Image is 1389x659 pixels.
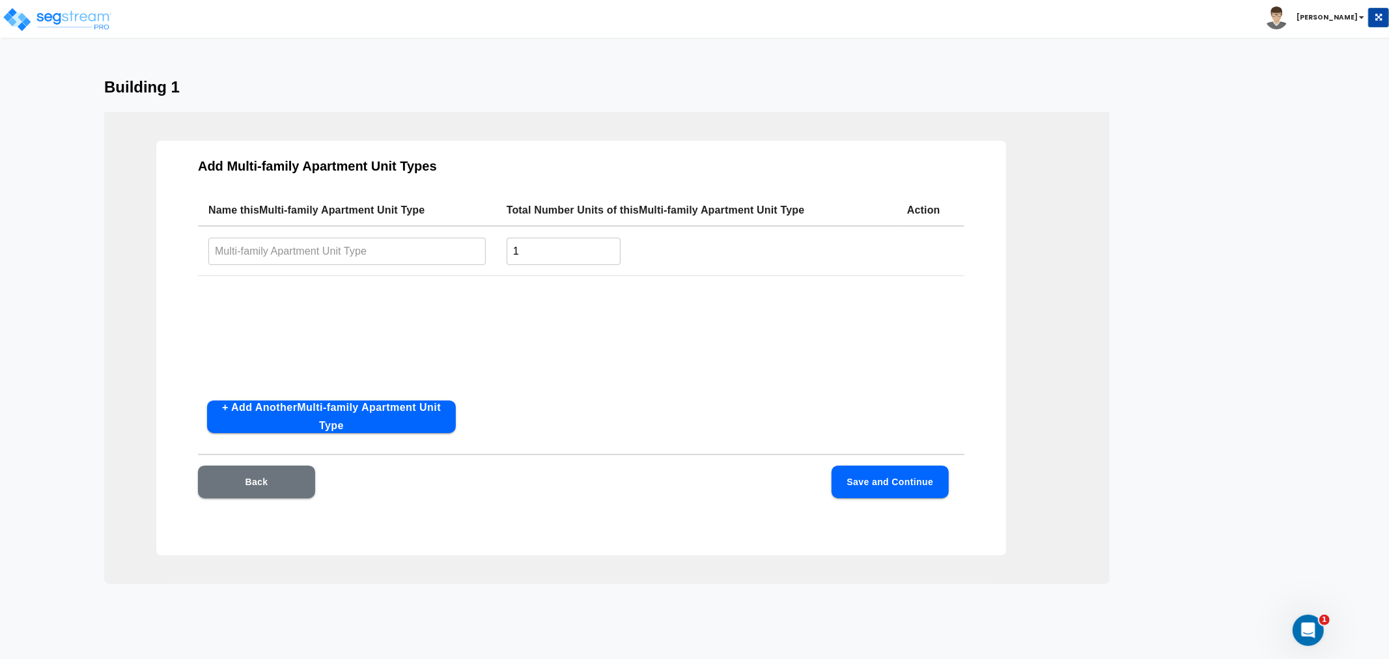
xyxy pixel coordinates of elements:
[104,78,1285,96] h3: Building 1
[198,159,964,174] h3: Add Multi-family Apartment Unit Types
[208,237,486,265] input: Multi-family Apartment Unit Type
[207,400,456,433] button: + Add AnotherMulti-family Apartment Unit Type
[1297,12,1358,22] b: [PERSON_NAME]
[1293,615,1324,646] iframe: Intercom live chat
[1265,7,1288,29] img: avatar.png
[897,195,964,226] th: Action
[832,466,949,498] button: Save and Continue
[1319,615,1330,625] span: 1
[198,466,315,498] button: Back
[496,195,897,226] th: Total Number Units of this Multi-family Apartment Unit Type
[2,7,113,33] img: logo_pro_r.png
[198,195,496,226] th: Name this Multi-family Apartment Unit Type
